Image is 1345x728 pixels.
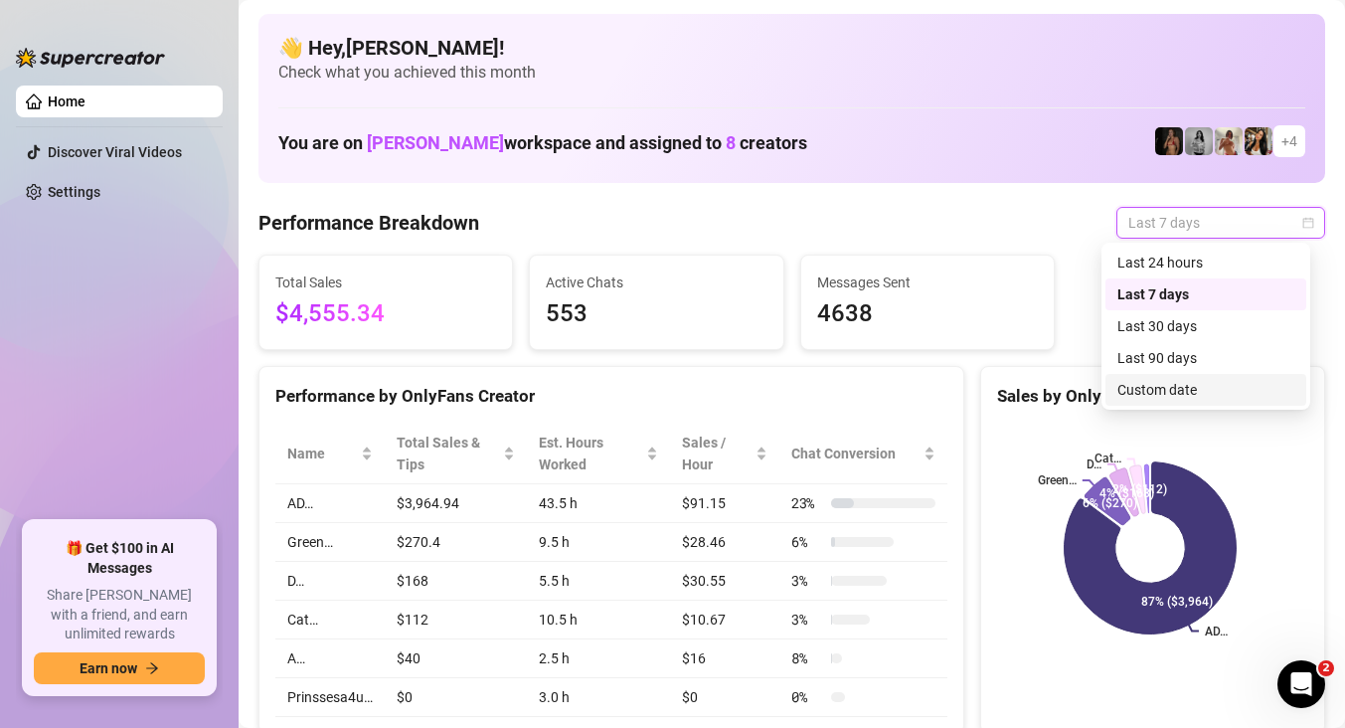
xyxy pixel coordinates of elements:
span: $4,555.34 [275,295,496,333]
td: $270.4 [385,523,527,562]
span: 3 % [791,609,823,631]
img: AD [1245,127,1272,155]
a: Discover Viral Videos [48,144,182,160]
th: Total Sales & Tips [385,424,527,484]
div: Last 90 days [1105,342,1306,374]
div: Last 7 days [1105,278,1306,310]
td: $112 [385,601,527,639]
div: Performance by OnlyFans Creator [275,383,947,410]
td: $40 [385,639,527,678]
td: $16 [670,639,779,678]
span: Sales / Hour [682,432,752,475]
div: Last 30 days [1117,315,1294,337]
td: 2.5 h [527,639,670,678]
span: 2 [1318,660,1334,676]
div: Last 30 days [1105,310,1306,342]
td: Prinssesa4u… [275,678,385,717]
span: 6 % [791,531,823,553]
td: D… [275,562,385,601]
td: Green… [275,523,385,562]
div: Est. Hours Worked [539,432,642,475]
span: Chat Conversion [791,443,920,464]
th: Sales / Hour [670,424,779,484]
td: $0 [385,678,527,717]
td: 10.5 h [527,601,670,639]
div: Last 24 hours [1105,247,1306,278]
img: A [1185,127,1213,155]
span: arrow-right [145,661,159,675]
text: Cat… [1094,453,1121,466]
span: 3 % [791,570,823,592]
td: $28.46 [670,523,779,562]
img: Green [1215,127,1243,155]
td: $91.15 [670,484,779,523]
td: $30.55 [670,562,779,601]
span: [PERSON_NAME] [367,132,504,153]
span: Share [PERSON_NAME] with a friend, and earn unlimited rewards [34,586,205,644]
td: $168 [385,562,527,601]
div: Sales by OnlyFans Creator [997,383,1308,410]
th: Chat Conversion [779,424,947,484]
td: $10.67 [670,601,779,639]
span: 8 [726,132,736,153]
img: logo-BBDzfeDw.svg [16,48,165,68]
img: D [1155,127,1183,155]
td: Cat… [275,601,385,639]
td: $0 [670,678,779,717]
td: 5.5 h [527,562,670,601]
span: calendar [1302,217,1314,229]
a: Settings [48,184,100,200]
span: 4638 [817,295,1038,333]
span: Messages Sent [817,272,1038,293]
h4: Performance Breakdown [258,209,479,237]
span: Total Sales [275,272,496,293]
span: + 4 [1281,130,1297,152]
text: D… [1087,457,1101,471]
td: $3,964.94 [385,484,527,523]
span: 8 % [791,647,823,669]
h1: You are on workspace and assigned to creators [278,132,807,154]
div: Last 24 hours [1117,252,1294,273]
td: 43.5 h [527,484,670,523]
span: Name [287,443,357,464]
span: Last 7 days [1128,208,1313,238]
div: Last 90 days [1117,347,1294,369]
iframe: Intercom live chat [1277,660,1325,708]
text: Green… [1038,473,1077,487]
span: Total Sales & Tips [397,432,499,475]
td: 3.0 h [527,678,670,717]
span: Active Chats [546,272,766,293]
td: AD… [275,484,385,523]
span: Check what you achieved this month [278,62,1305,84]
div: Custom date [1105,374,1306,406]
span: 0 % [791,686,823,708]
h4: 👋 Hey, [PERSON_NAME] ! [278,34,1305,62]
text: AD… [1205,625,1228,638]
td: 9.5 h [527,523,670,562]
th: Name [275,424,385,484]
span: Earn now [80,660,137,676]
span: 🎁 Get $100 in AI Messages [34,539,205,578]
a: Home [48,93,85,109]
div: Custom date [1117,379,1294,401]
span: 553 [546,295,766,333]
button: Earn nowarrow-right [34,652,205,684]
td: A… [275,639,385,678]
div: Last 7 days [1117,283,1294,305]
span: 23 % [791,492,823,514]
